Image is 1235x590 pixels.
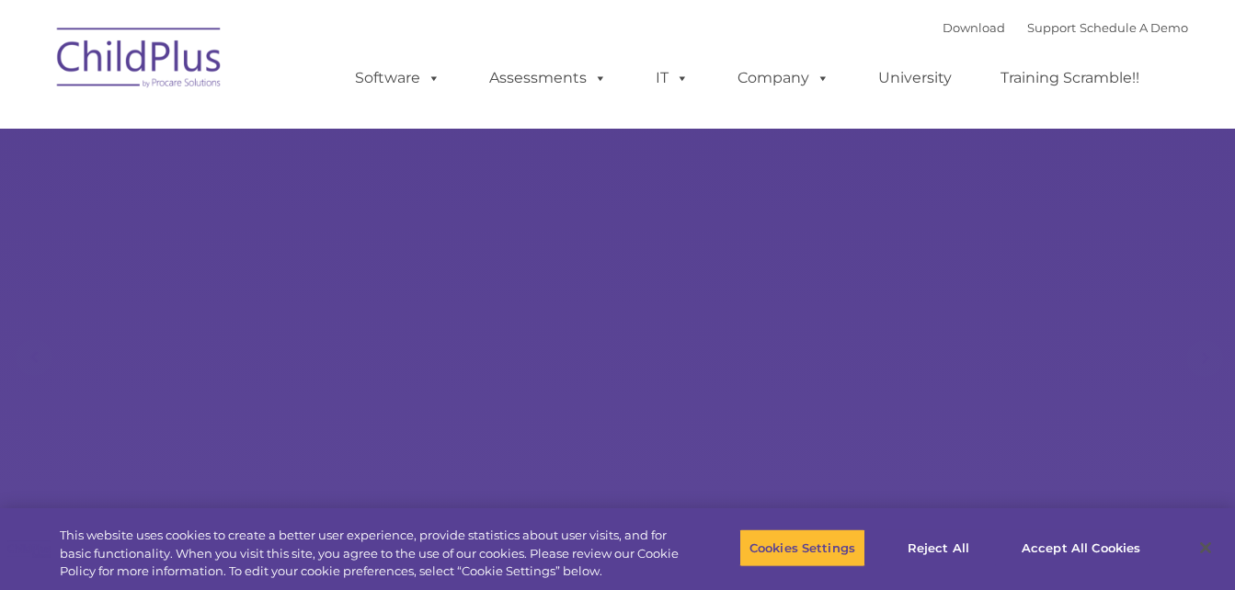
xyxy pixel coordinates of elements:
button: Accept All Cookies [1012,528,1150,567]
a: University [860,60,970,96]
a: Training Scramble!! [982,60,1158,96]
button: Close [1185,528,1226,568]
a: Support [1027,20,1076,35]
a: Schedule A Demo [1080,20,1188,35]
font: | [943,20,1188,35]
button: Cookies Settings [739,528,865,567]
button: Reject All [881,528,996,567]
a: Download [943,20,1005,35]
a: Software [337,60,459,96]
a: IT [637,60,707,96]
img: ChildPlus by Procare Solutions [48,15,232,107]
a: Assessments [471,60,625,96]
a: Company [719,60,848,96]
div: This website uses cookies to create a better user experience, provide statistics about user visit... [60,527,680,581]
